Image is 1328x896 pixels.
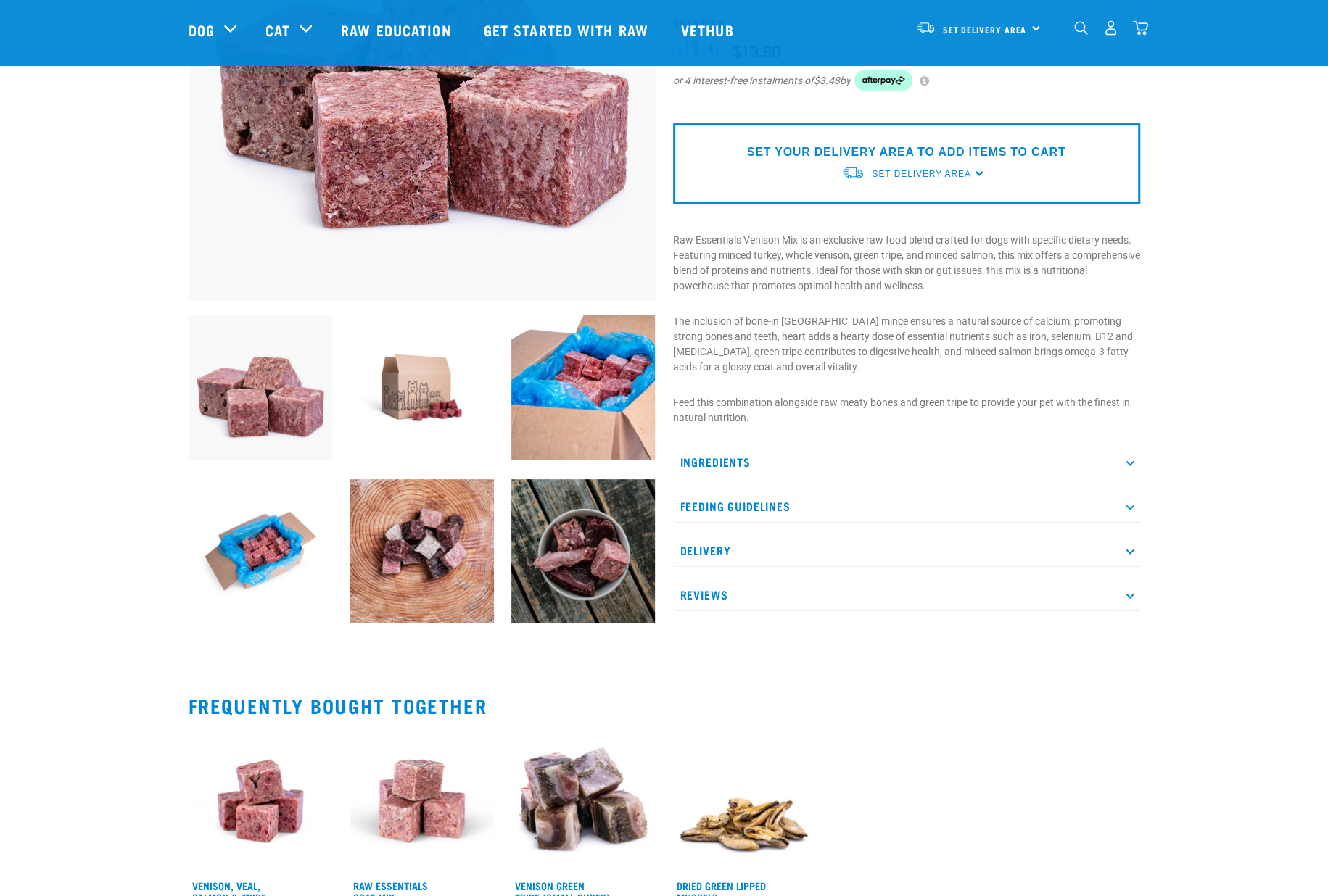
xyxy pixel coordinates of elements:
[1103,20,1118,36] img: user.png
[667,1,752,59] a: Vethub
[943,27,1027,32] span: Set Delivery Area
[469,1,667,59] a: Get started with Raw
[673,233,1140,294] p: Raw Essentials Venison Mix is an exclusive raw food blend crafted for dogs with specific dietary ...
[872,169,970,179] span: Set Delivery Area
[189,315,333,460] img: 1113 RE Venison Mix 01
[673,314,1140,375] p: The inclusion of bone-in [GEOGRAPHIC_DATA] mince ensures a natural source of calcium, promoting s...
[511,729,656,873] img: 1079 Green Tripe Venison 01
[189,729,333,873] img: Venison Veal Salmon Tripe 1621
[1074,21,1088,35] img: home-icon-1@2x.png
[841,165,865,181] img: van-moving.png
[326,1,469,59] a: Raw Education
[916,21,936,34] img: van-moving.png
[814,73,840,88] span: $3.48
[673,534,1140,567] p: Delivery
[673,395,1140,426] p: Feed this combination alongside raw meaty bones and green tripe to provide your pet with the fine...
[350,479,494,623] img: Lamb Salmon Duck Possum Heart Mixes
[1133,20,1148,36] img: home-icon@2x.png
[747,144,1065,161] p: SET YOUR DELIVERY AREA TO ADD ITEMS TO CART
[672,729,817,873] img: 1306 Freeze Dried Mussels 01
[265,19,290,41] a: Cat
[511,315,656,460] img: Raw Essentials 2024 July2597
[350,729,494,873] img: Goat M Ix 38448
[673,446,1140,478] p: Ingredients
[189,19,215,41] a: Dog
[854,70,912,91] img: Afterpay
[673,70,1140,91] div: or 4 interest-free instalments of by
[189,694,1140,717] h2: Frequently bought together
[350,315,494,460] img: Raw Essentials Bulk 10kg Raw Dog Food Box Exterior Design
[673,490,1140,523] p: Feeding Guidelines
[673,578,1140,611] p: Reviews
[189,479,333,623] img: Raw Essentials Bulk 10kg Raw Dog Food Box
[511,479,656,623] img: THK Wallaby Fillet Chicken Neck TH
